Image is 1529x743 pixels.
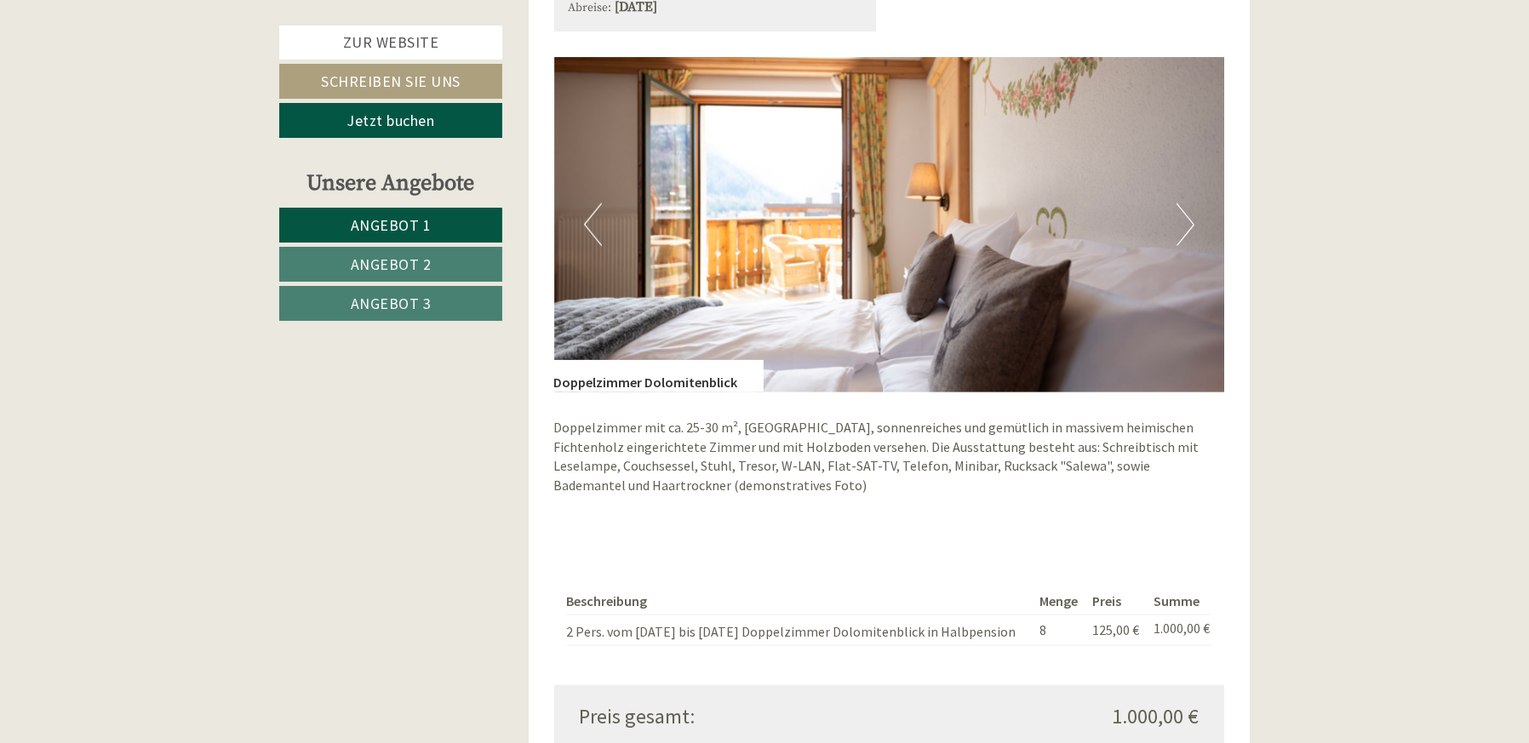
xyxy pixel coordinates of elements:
[1147,588,1211,614] th: Summe
[279,64,502,99] a: Schreiben Sie uns
[567,702,890,731] div: Preis gesamt:
[1085,588,1147,614] th: Preis
[1177,203,1194,246] button: Next
[1112,702,1199,731] span: 1.000,00 €
[279,26,502,60] a: Zur Website
[554,360,764,392] div: Doppelzimmer Dolomitenblick
[569,1,612,15] small: Abreise:
[1147,614,1211,645] td: 1.000,00 €
[351,254,432,274] span: Angebot 2
[1033,614,1085,645] td: 8
[554,57,1225,392] img: image
[279,168,502,199] div: Unsere Angebote
[279,103,502,138] a: Jetzt buchen
[584,203,602,246] button: Previous
[1092,621,1139,638] span: 125,00 €
[554,418,1225,515] p: Doppelzimmer mit ca. 25-30 m², [GEOGRAPHIC_DATA], sonnenreiches und gemütlich in massivem heimisc...
[1033,588,1085,614] th: Menge
[567,614,1033,645] td: 2 Pers. vom [DATE] bis [DATE] Doppelzimmer Dolomitenblick in Halbpension
[351,294,432,313] span: Angebot 3
[567,588,1033,614] th: Beschreibung
[351,215,432,235] span: Angebot 1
